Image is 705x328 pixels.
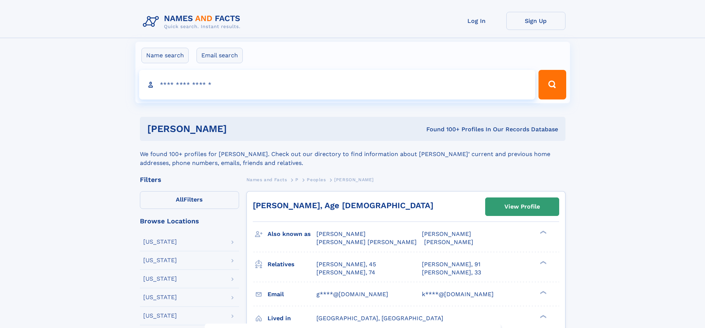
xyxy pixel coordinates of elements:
[141,48,189,63] label: Name search
[316,315,443,322] span: [GEOGRAPHIC_DATA], [GEOGRAPHIC_DATA]
[143,239,177,245] div: [US_STATE]
[422,230,471,237] span: [PERSON_NAME]
[140,12,246,32] img: Logo Names and Facts
[143,294,177,300] div: [US_STATE]
[334,177,374,182] span: [PERSON_NAME]
[147,124,327,133] h1: [PERSON_NAME]
[176,196,184,203] span: All
[538,70,566,99] button: Search Button
[295,175,299,184] a: P
[504,198,540,215] div: View Profile
[316,260,376,268] a: [PERSON_NAME], 45
[268,288,316,301] h3: Email
[316,239,417,246] span: [PERSON_NAME] [PERSON_NAME]
[422,268,481,277] a: [PERSON_NAME], 33
[316,230,366,237] span: [PERSON_NAME]
[140,176,239,183] div: Filters
[143,257,177,263] div: [US_STATE]
[268,312,316,325] h3: Lived in
[538,260,547,265] div: ❯
[140,141,565,168] div: We found 100+ profiles for [PERSON_NAME]. Check out our directory to find information about [PERS...
[197,48,243,63] label: Email search
[424,239,473,246] span: [PERSON_NAME]
[140,191,239,209] label: Filters
[268,258,316,271] h3: Relatives
[538,290,547,295] div: ❯
[139,70,536,99] input: search input
[253,201,433,210] a: [PERSON_NAME], Age [DEMOGRAPHIC_DATA]
[506,12,565,30] a: Sign Up
[307,177,326,182] span: Peoples
[538,230,547,235] div: ❯
[422,260,480,268] a: [PERSON_NAME], 91
[326,125,558,133] div: Found 100+ Profiles In Our Records Database
[246,175,287,184] a: Names and Facts
[316,268,375,277] a: [PERSON_NAME], 74
[307,175,326,184] a: Peoples
[140,218,239,224] div: Browse Locations
[295,177,299,182] span: P
[143,313,177,319] div: [US_STATE]
[268,228,316,240] h3: Also known as
[486,198,559,216] a: View Profile
[143,276,177,282] div: [US_STATE]
[538,314,547,319] div: ❯
[447,12,506,30] a: Log In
